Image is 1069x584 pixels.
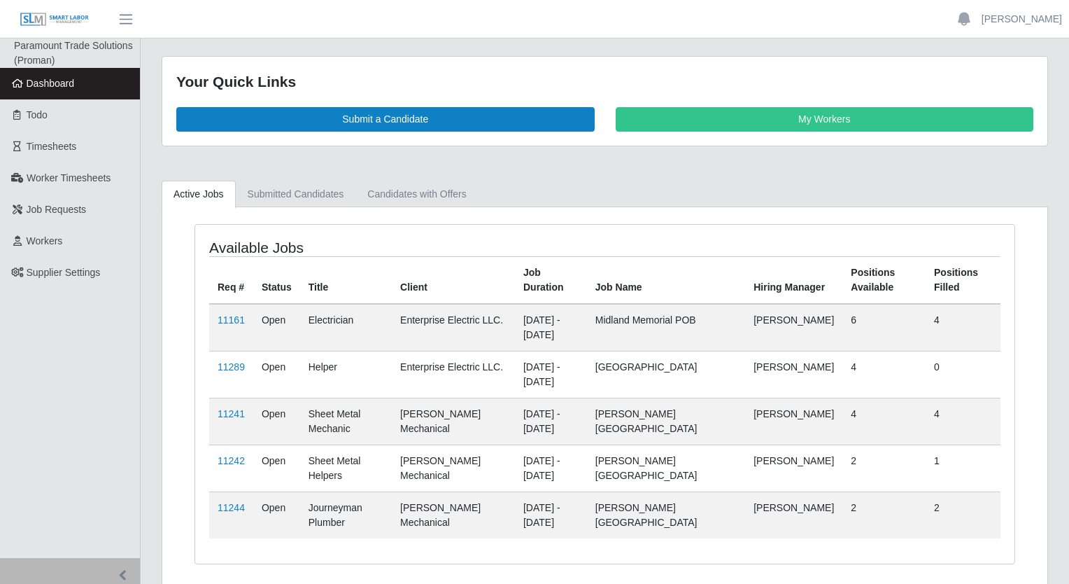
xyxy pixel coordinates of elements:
td: Midland Memorial POB [587,304,745,352]
td: Helper [300,351,392,398]
a: [PERSON_NAME] [982,12,1062,27]
td: [PERSON_NAME] Mechanical [392,492,515,538]
th: Client [392,256,515,304]
td: 2 [842,492,926,538]
span: Supplier Settings [27,267,101,278]
h4: Available Jobs [209,239,527,256]
td: 1 [926,445,1000,492]
a: Active Jobs [162,181,236,208]
th: Status [253,256,300,304]
td: [PERSON_NAME] [745,398,842,445]
td: 2 [842,445,926,492]
th: Positions Filled [926,256,1000,304]
a: 11241 [218,408,245,419]
a: Candidates with Offers [355,181,478,208]
a: Submitted Candidates [236,181,356,208]
th: Positions Available [842,256,926,304]
a: 11289 [218,361,245,373]
td: Open [253,492,300,538]
td: Open [253,445,300,492]
td: [DATE] - [DATE] [515,398,587,445]
td: Open [253,304,300,352]
td: Open [253,398,300,445]
a: 11244 [218,502,245,513]
td: [PERSON_NAME] [745,445,842,492]
td: 4 [926,398,1000,445]
td: [PERSON_NAME][GEOGRAPHIC_DATA] [587,492,745,538]
td: 4 [842,351,926,398]
td: 4 [842,398,926,445]
td: [DATE] - [DATE] [515,445,587,492]
td: Enterprise Electric LLC. [392,351,515,398]
td: Journeyman Plumber [300,492,392,538]
td: [DATE] - [DATE] [515,492,587,538]
span: Job Requests [27,204,87,215]
td: [GEOGRAPHIC_DATA] [587,351,745,398]
img: SLM Logo [20,12,90,27]
td: [PERSON_NAME] [745,351,842,398]
td: 0 [926,351,1000,398]
td: [PERSON_NAME] [745,304,842,352]
td: [DATE] - [DATE] [515,304,587,352]
div: Your Quick Links [176,71,1033,93]
td: [PERSON_NAME][GEOGRAPHIC_DATA] [587,445,745,492]
td: Open [253,351,300,398]
td: Sheet Metal Mechanic [300,398,392,445]
td: [PERSON_NAME] Mechanical [392,398,515,445]
td: 6 [842,304,926,352]
span: Paramount Trade Solutions (Proman) [14,40,133,66]
td: Sheet Metal Helpers [300,445,392,492]
td: [PERSON_NAME] [745,492,842,538]
span: Worker Timesheets [27,172,111,183]
th: Job Name [587,256,745,304]
td: 4 [926,304,1000,352]
td: Electrician [300,304,392,352]
td: [PERSON_NAME][GEOGRAPHIC_DATA] [587,398,745,445]
span: Dashboard [27,78,75,89]
a: My Workers [616,107,1034,132]
span: Workers [27,235,63,246]
span: Todo [27,109,48,120]
td: Enterprise Electric LLC. [392,304,515,352]
th: Req # [209,256,253,304]
a: 11242 [218,455,245,466]
td: 2 [926,492,1000,538]
th: Title [300,256,392,304]
span: Timesheets [27,141,77,152]
a: Submit a Candidate [176,107,595,132]
td: [DATE] - [DATE] [515,351,587,398]
a: 11161 [218,314,245,326]
th: Hiring Manager [745,256,842,304]
th: Job Duration [515,256,587,304]
td: [PERSON_NAME] Mechanical [392,445,515,492]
